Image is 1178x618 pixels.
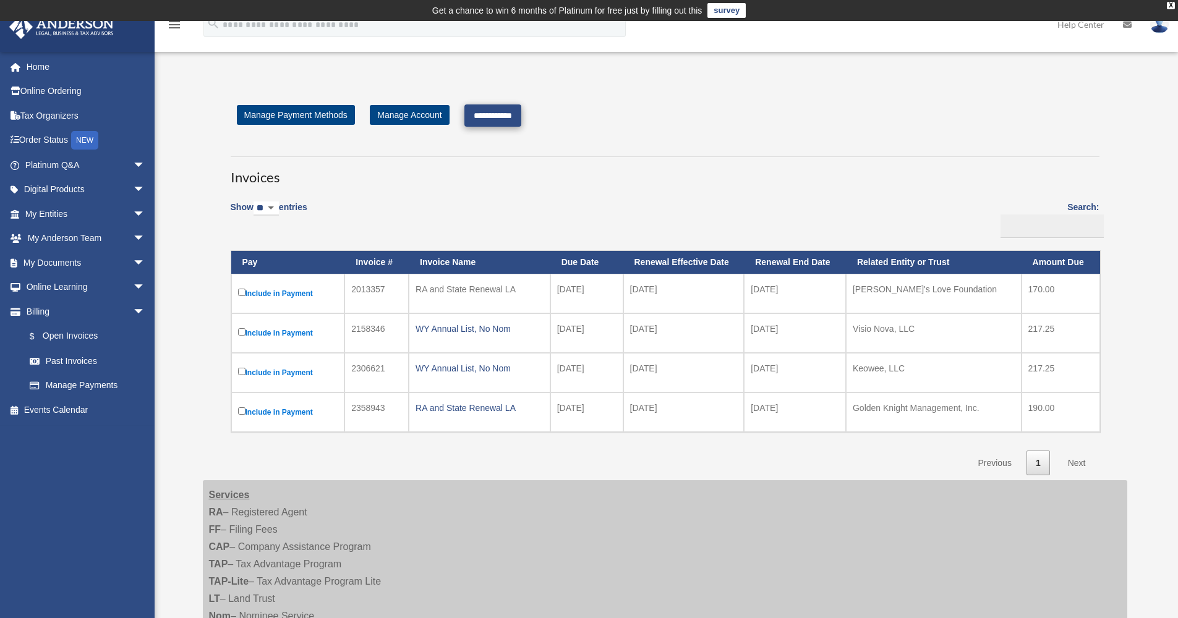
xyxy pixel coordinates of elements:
th: Renewal Effective Date: activate to sort column ascending [623,251,745,274]
td: 2358943 [344,392,409,432]
a: 1 [1026,451,1050,476]
a: Home [9,54,164,79]
td: [DATE] [550,313,623,353]
span: arrow_drop_down [133,153,158,178]
label: Show entries [231,200,307,228]
td: [DATE] [550,392,623,432]
label: Include in Payment [238,405,338,420]
td: [DATE] [744,392,846,432]
a: My Anderson Teamarrow_drop_down [9,226,164,251]
a: My Documentsarrow_drop_down [9,250,164,275]
span: arrow_drop_down [133,226,158,252]
span: arrow_drop_down [133,250,158,276]
label: Include in Payment [238,286,338,301]
th: Amount Due: activate to sort column ascending [1022,251,1100,274]
div: NEW [71,131,98,150]
span: $ [36,329,43,344]
img: User Pic [1150,15,1169,33]
th: Pay: activate to sort column descending [231,251,345,274]
td: [DATE] [623,353,745,392]
div: Get a chance to win 6 months of Platinum for free just by filling out this [432,3,702,18]
td: 190.00 [1022,392,1100,432]
span: arrow_drop_down [133,201,158,227]
div: WY Annual List, No Nom [416,320,544,337]
th: Invoice Name: activate to sort column ascending [409,251,550,274]
div: RA and State Renewal LA [416,399,544,417]
td: [DATE] [550,353,623,392]
input: Include in Payment [238,328,245,336]
td: [DATE] [623,274,745,313]
td: [DATE] [623,392,745,432]
a: Past Invoices [17,349,158,373]
td: 2306621 [344,353,409,392]
th: Due Date: activate to sort column ascending [550,251,623,274]
td: [DATE] [550,274,623,313]
strong: CAP [209,541,230,552]
th: Renewal End Date: activate to sort column ascending [744,251,846,274]
select: Showentries [254,201,279,216]
th: Invoice #: activate to sort column ascending [344,251,409,274]
strong: FF [209,524,221,535]
a: Online Learningarrow_drop_down [9,275,164,300]
td: [DATE] [744,313,846,353]
i: search [207,17,220,30]
td: [DATE] [623,313,745,353]
a: Previous [968,451,1020,476]
input: Include in Payment [238,368,245,375]
td: Visio Nova, LLC [846,313,1022,353]
a: Manage Account [370,105,449,125]
th: Related Entity or Trust: activate to sort column ascending [846,251,1022,274]
span: arrow_drop_down [133,299,158,324]
input: Include in Payment [238,407,245,415]
a: Digital Productsarrow_drop_down [9,177,164,202]
a: Manage Payments [17,373,158,398]
div: RA and State Renewal LA [416,281,544,298]
span: arrow_drop_down [133,275,158,300]
strong: RA [209,507,223,517]
td: Keowee, LLC [846,353,1022,392]
a: Order StatusNEW [9,128,164,153]
strong: LT [209,593,220,604]
a: Online Ordering [9,79,164,104]
td: 170.00 [1022,274,1100,313]
a: My Entitiesarrow_drop_down [9,201,164,226]
td: 217.25 [1022,353,1100,392]
label: Search: [996,200,1099,238]
td: Golden Knight Management, Inc. [846,392,1022,432]
strong: Services [209,489,250,500]
a: Platinum Q&Aarrow_drop_down [9,153,164,177]
i: menu [167,17,182,32]
a: $Open Invoices [17,324,152,349]
a: Next [1059,451,1095,476]
td: 217.25 [1022,313,1100,353]
td: [DATE] [744,274,846,313]
a: Tax Organizers [9,103,164,128]
img: Anderson Advisors Platinum Portal [6,15,117,39]
label: Include in Payment [238,326,338,341]
input: Search: [1001,214,1104,238]
strong: TAP-Lite [209,576,249,586]
a: Events Calendar [9,397,164,422]
strong: TAP [209,559,228,569]
td: 2158346 [344,313,409,353]
a: Manage Payment Methods [237,105,355,125]
input: Include in Payment [238,289,245,296]
label: Include in Payment [238,365,338,380]
h3: Invoices [231,156,1099,187]
td: [PERSON_NAME]'s Love Foundation [846,274,1022,313]
span: arrow_drop_down [133,177,158,203]
a: menu [167,22,182,32]
a: Billingarrow_drop_down [9,299,158,324]
a: survey [707,3,746,18]
div: WY Annual List, No Nom [416,360,544,377]
td: 2013357 [344,274,409,313]
td: [DATE] [744,353,846,392]
div: close [1167,2,1175,9]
